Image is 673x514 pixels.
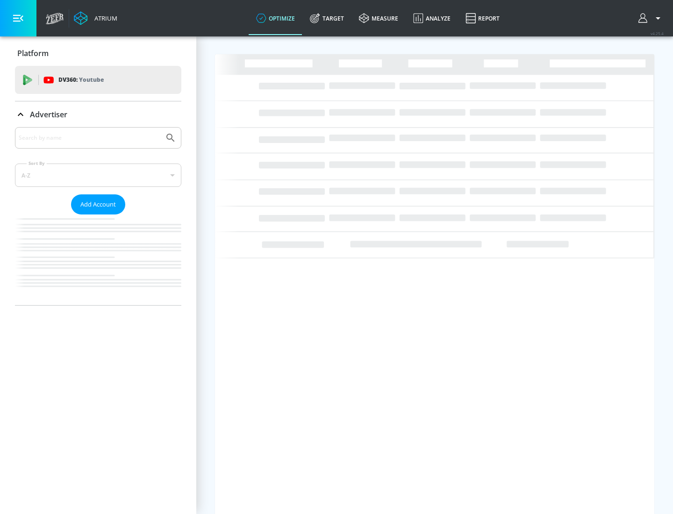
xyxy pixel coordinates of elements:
span: Add Account [80,199,116,210]
label: Sort By [27,160,47,166]
a: Target [302,1,351,35]
a: measure [351,1,406,35]
div: Atrium [91,14,117,22]
div: Advertiser [15,127,181,305]
button: Add Account [71,194,125,214]
a: Report [458,1,507,35]
a: optimize [249,1,302,35]
span: v 4.25.4 [651,31,664,36]
div: Advertiser [15,101,181,128]
nav: list of Advertiser [15,214,181,305]
div: A-Z [15,164,181,187]
input: Search by name [19,132,160,144]
p: Advertiser [30,109,67,120]
div: Platform [15,40,181,66]
p: DV360: [58,75,104,85]
div: DV360: Youtube [15,66,181,94]
a: Atrium [74,11,117,25]
p: Platform [17,48,49,58]
p: Youtube [79,75,104,85]
a: Analyze [406,1,458,35]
